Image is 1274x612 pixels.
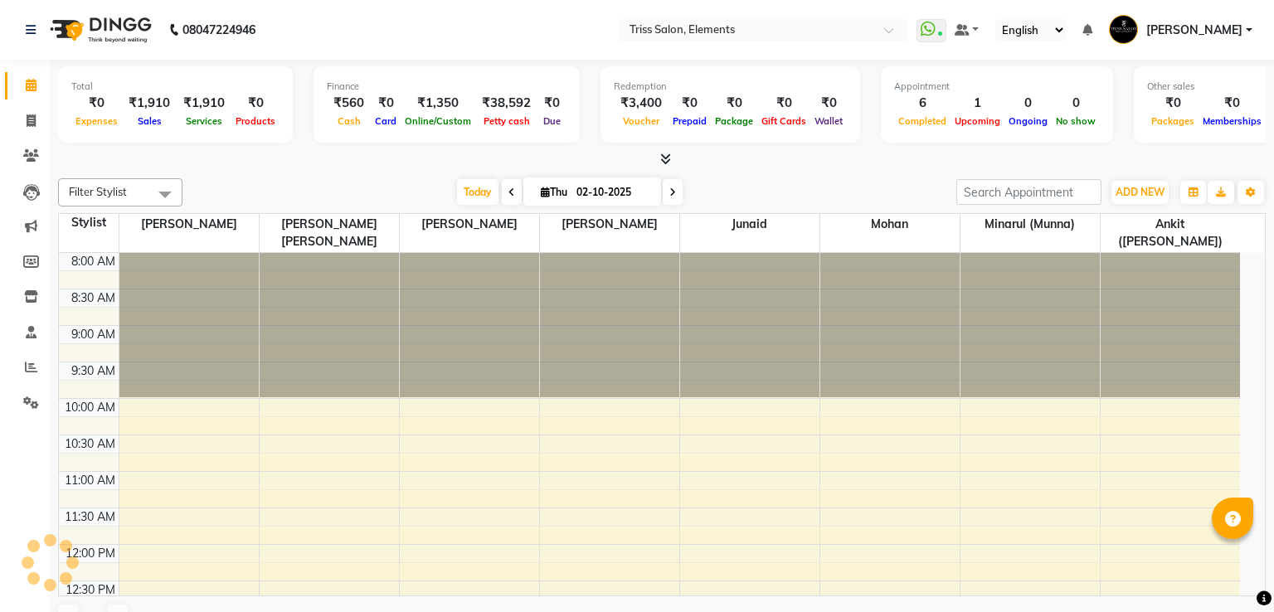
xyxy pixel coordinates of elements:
[1052,94,1100,113] div: 0
[68,362,119,380] div: 9:30 AM
[475,94,537,113] div: ₹38,592
[327,94,371,113] div: ₹560
[231,94,280,113] div: ₹0
[680,214,819,235] span: Junaid
[540,214,679,235] span: [PERSON_NAME]
[68,326,119,343] div: 9:00 AM
[757,115,810,127] span: Gift Cards
[1101,214,1241,252] span: Ankit ([PERSON_NAME])
[1111,181,1169,204] button: ADD NEW
[571,180,654,205] input: 2025-10-02
[400,214,539,235] span: [PERSON_NAME]
[119,214,259,235] span: [PERSON_NAME]
[260,214,399,252] span: [PERSON_NAME] [PERSON_NAME]
[401,115,475,127] span: Online/Custom
[177,94,231,113] div: ₹1,910
[1146,22,1242,39] span: [PERSON_NAME]
[894,94,951,113] div: 6
[711,115,757,127] span: Package
[68,253,119,270] div: 8:00 AM
[619,115,664,127] span: Voucher
[71,80,280,94] div: Total
[1052,115,1100,127] span: No show
[537,186,571,198] span: Thu
[42,7,156,53] img: logo
[539,115,565,127] span: Due
[61,399,119,416] div: 10:00 AM
[960,214,1100,235] span: Minarul (Munna)
[810,94,847,113] div: ₹0
[614,94,669,113] div: ₹3,400
[61,435,119,453] div: 10:30 AM
[1116,186,1165,198] span: ADD NEW
[711,94,757,113] div: ₹0
[1109,15,1138,44] img: Ashish Joshi
[1199,115,1266,127] span: Memberships
[401,94,475,113] div: ₹1,350
[327,80,566,94] div: Finance
[59,214,119,231] div: Stylist
[951,115,1004,127] span: Upcoming
[1004,115,1052,127] span: Ongoing
[457,179,498,205] span: Today
[68,289,119,307] div: 8:30 AM
[1199,94,1266,113] div: ₹0
[182,115,226,127] span: Services
[537,94,566,113] div: ₹0
[820,214,960,235] span: Mohan
[61,472,119,489] div: 11:00 AM
[810,115,847,127] span: Wallet
[61,508,119,526] div: 11:30 AM
[371,115,401,127] span: Card
[134,115,166,127] span: Sales
[757,94,810,113] div: ₹0
[71,115,122,127] span: Expenses
[122,94,177,113] div: ₹1,910
[1147,94,1199,113] div: ₹0
[894,115,951,127] span: Completed
[333,115,365,127] span: Cash
[62,545,119,562] div: 12:00 PM
[62,581,119,599] div: 12:30 PM
[614,80,847,94] div: Redemption
[956,179,1101,205] input: Search Appointment
[669,115,711,127] span: Prepaid
[669,94,711,113] div: ₹0
[231,115,280,127] span: Products
[1147,115,1199,127] span: Packages
[894,80,1100,94] div: Appointment
[69,185,127,198] span: Filter Stylist
[1004,94,1052,113] div: 0
[371,94,401,113] div: ₹0
[951,94,1004,113] div: 1
[71,94,122,113] div: ₹0
[479,115,534,127] span: Petty cash
[182,7,255,53] b: 08047224946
